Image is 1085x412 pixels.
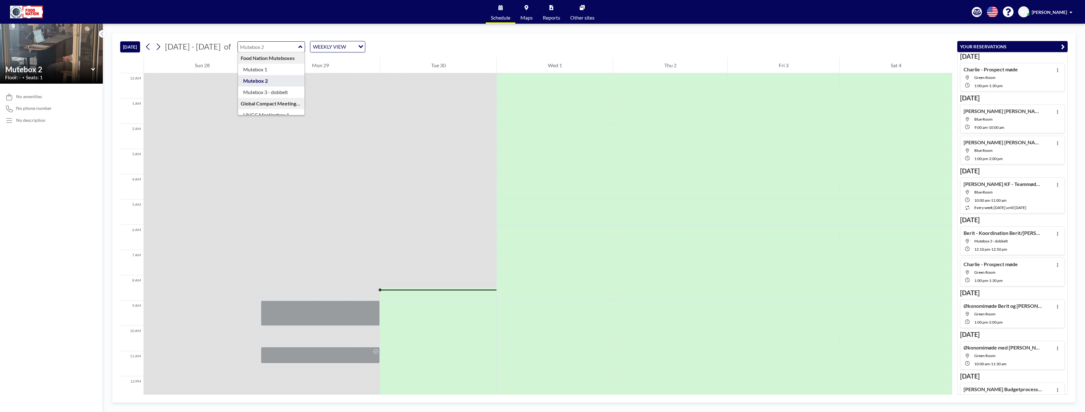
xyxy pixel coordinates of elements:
span: 10:00 AM [974,198,990,203]
div: Mutebox 3 - dobbelt [238,87,305,98]
div: 11 AM [120,351,144,376]
div: No description [16,117,45,123]
button: YOUR RESERVATIONS [957,41,1068,52]
span: 2:00 PM [989,320,1003,325]
span: Green Room [974,312,995,316]
h4: [PERSON_NAME] [PERSON_NAME] og [PERSON_NAME] 1:1 [964,139,1042,146]
span: - [990,361,991,366]
span: - [988,83,989,88]
span: Green Room [974,75,995,80]
div: Sat 4 [840,57,952,73]
span: 1:00 PM [974,320,988,325]
h4: Charlie - Prospect møde [964,261,1018,267]
span: Reports [543,15,560,20]
span: every week [DATE] until [DATE] [974,205,1026,210]
div: 6 AM [120,225,144,250]
div: Mutebox 2 [238,75,305,87]
h4: Charlie - Prospect møde [964,66,1018,73]
div: Food Nation Muteboxes [238,52,305,64]
span: WEEKLY VIEW [312,43,347,51]
div: 12 PM [120,376,144,402]
span: - [988,278,989,283]
span: Mutebox 3 - dobbelt [974,239,1008,243]
span: 1:00 PM [974,83,988,88]
div: 9 AM [120,301,144,326]
div: UNGC Meetingbox 1 [238,109,305,121]
span: 1:00 PM [974,156,988,161]
div: 8 AM [120,275,144,301]
span: No amenities [16,94,42,99]
span: Maps [520,15,533,20]
div: 12 AM [120,73,144,99]
span: Green Room [974,353,995,358]
span: Seats: 1 [26,74,43,81]
span: 10:00 AM [974,361,990,366]
span: of [224,42,231,51]
span: Blue Room [974,117,993,122]
span: - [990,247,991,252]
img: organization-logo [10,6,43,18]
h3: [DATE] [960,372,1065,380]
div: 4 AM [120,174,144,200]
div: Mutebox 1 [238,64,305,75]
div: Fri 3 [728,57,839,73]
h3: [DATE] [960,167,1065,175]
div: 2 AM [120,124,144,149]
div: 10 AM [120,326,144,351]
span: No phone number [16,105,52,111]
span: • [22,75,24,80]
div: Thu 2 [613,57,727,73]
input: Mutebox 2 [5,65,91,74]
span: Green Room [974,270,995,275]
h4: [PERSON_NAME] Budgetprocesser med [PERSON_NAME] [964,386,1042,392]
span: 9:00 AM [974,125,988,130]
h4: Berit - Koordination Berit/[PERSON_NAME] [964,230,1042,236]
span: Blue Room [974,148,993,153]
span: [DATE] - [DATE] [165,42,221,51]
input: Search for option [348,43,355,51]
h3: [DATE] [960,94,1065,102]
span: - [988,156,989,161]
span: 12:10 PM [974,247,990,252]
h3: [DATE] [960,216,1065,224]
span: 1:00 PM [974,278,988,283]
h4: [PERSON_NAME] [PERSON_NAME] og [PERSON_NAME] [964,108,1042,114]
span: 1:30 PM [989,278,1003,283]
div: 3 AM [120,149,144,174]
div: Mon 29 [261,57,380,73]
h3: [DATE] [960,52,1065,60]
span: Blue Room [974,190,993,194]
div: Tue 30 [380,57,496,73]
div: 1 AM [120,99,144,124]
span: Schedule [491,15,510,20]
div: Search for option [310,41,365,52]
div: 5 AM [120,200,144,225]
span: Floor: - [5,74,21,81]
input: Mutebox 2 [238,42,298,52]
h3: [DATE] [960,331,1065,338]
span: Other sites [570,15,595,20]
h4: Økonomimøde Berit og [PERSON_NAME] [964,303,1042,309]
span: 11:00 AM [991,198,1006,203]
div: Global Compact Meetingboxes [238,98,305,109]
span: 11:30 AM [991,361,1006,366]
span: - [990,198,991,203]
span: 1:30 PM [989,83,1003,88]
span: 10:00 AM [989,125,1004,130]
span: - [988,125,989,130]
div: Sun 28 [144,57,261,73]
span: 12:50 PM [991,247,1007,252]
span: [PERSON_NAME] [1032,9,1067,15]
button: [DATE] [120,41,140,52]
div: Wed 1 [497,57,613,73]
span: MS [1020,9,1027,15]
span: - [988,320,989,325]
span: 2:00 PM [989,156,1003,161]
h3: [DATE] [960,289,1065,297]
div: 7 AM [120,250,144,275]
h4: Økonomimøde med [PERSON_NAME] [964,344,1042,351]
h4: [PERSON_NAME] KF - Teammøde -Programteam [964,181,1042,187]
